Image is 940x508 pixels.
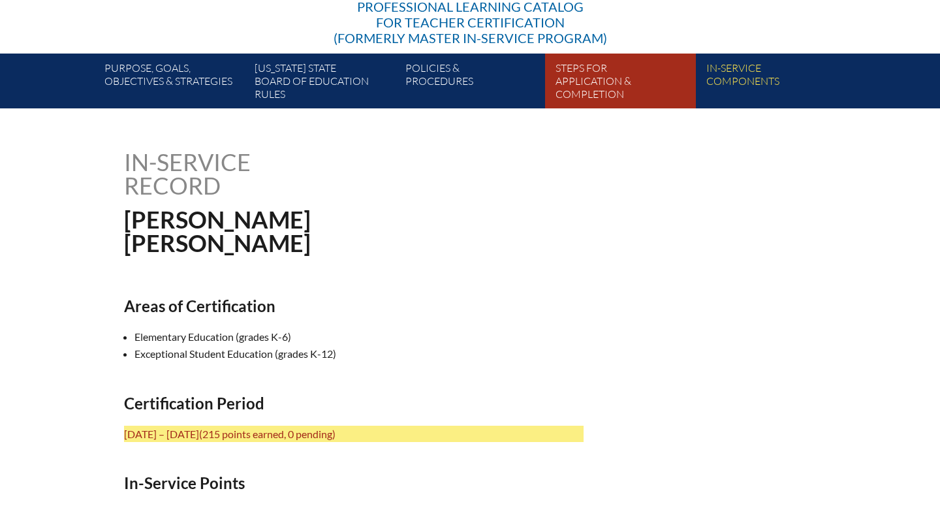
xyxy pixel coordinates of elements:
span: (215 points earned, 0 pending) [199,428,336,440]
a: Policies &Procedures [400,59,550,108]
h2: In-Service Points [124,473,584,492]
h2: Certification Period [124,394,584,413]
li: Exceptional Student Education (grades K-12) [134,345,594,362]
a: In-servicecomponents [701,59,851,108]
span: for Teacher Certification [376,14,565,30]
li: Elementary Education (grades K-6) [134,328,594,345]
h2: Areas of Certification [124,296,584,315]
h1: [PERSON_NAME] [PERSON_NAME] [124,208,553,255]
a: [US_STATE] StateBoard of Education rules [249,59,399,108]
a: Steps forapplication & completion [550,59,700,108]
p: [DATE] – [DATE] [124,426,584,443]
a: Purpose, goals,objectives & strategies [99,59,249,108]
h1: In-service record [124,150,387,197]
